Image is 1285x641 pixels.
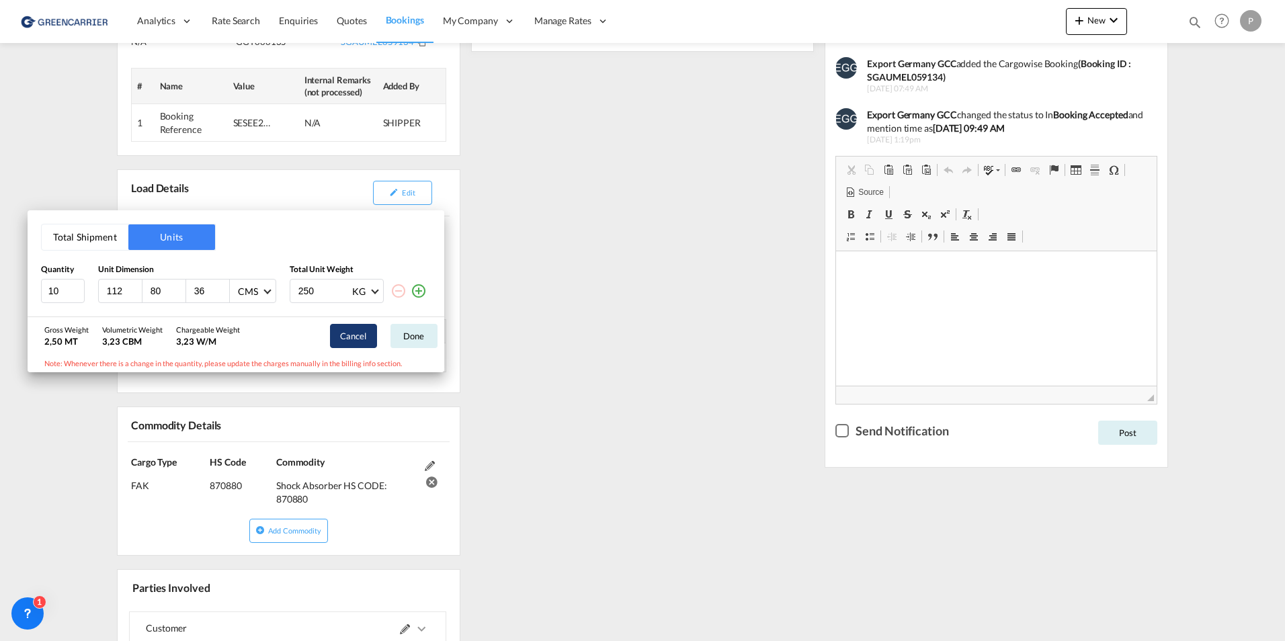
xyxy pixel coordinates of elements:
[297,280,351,302] input: Enter weight
[390,283,407,299] md-icon: icon-minus-circle-outline
[390,324,438,348] button: Done
[41,264,85,275] div: Quantity
[41,279,85,303] input: Qty
[44,325,89,335] div: Gross Weight
[193,285,229,297] input: H
[176,325,240,335] div: Chargeable Weight
[102,335,163,347] div: 3,23 CBM
[149,285,185,297] input: W
[102,325,163,335] div: Volumetric Weight
[352,286,366,297] div: KG
[411,283,427,299] md-icon: icon-plus-circle-outline
[238,286,258,297] div: CMS
[106,285,142,297] input: L
[330,324,377,348] button: Cancel
[42,224,128,250] button: Total Shipment
[44,335,89,347] div: 2,50 MT
[28,355,444,372] div: Note: Whenever there is a change in the quantity, please update the charges manually in the billi...
[128,224,215,250] button: Units
[176,335,240,347] div: 3,23 W/M
[290,264,431,275] div: Total Unit Weight
[98,264,276,275] div: Unit Dimension
[13,13,307,28] body: Editor, editor2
